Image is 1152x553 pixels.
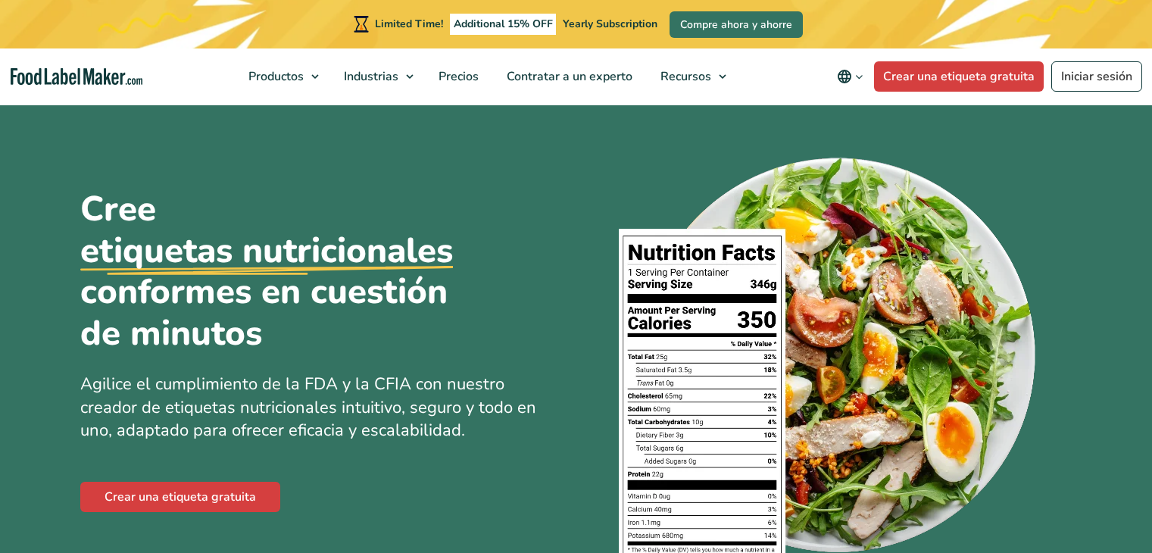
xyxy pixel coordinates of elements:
span: Industrias [339,68,400,85]
span: Agilice el cumplimiento de la FDA y la CFIA con nuestro creador de etiquetas nutricionales intuit... [80,373,536,442]
u: etiquetas nutricionales [80,230,453,272]
a: Crear una etiqueta gratuita [80,482,280,512]
a: Precios [425,48,489,105]
a: Food Label Maker homepage [11,68,142,86]
span: Contratar a un experto [502,68,634,85]
span: Additional 15% OFF [450,14,557,35]
a: Industrias [330,48,421,105]
a: Productos [235,48,326,105]
a: Iniciar sesión [1051,61,1142,92]
span: Productos [244,68,305,85]
button: Change language [826,61,874,92]
a: Crear una etiqueta gratuita [874,61,1044,92]
span: Recursos [656,68,713,85]
span: Limited Time! [375,17,443,31]
a: Contratar a un experto [493,48,643,105]
span: Precios [434,68,480,85]
span: Yearly Subscription [563,17,657,31]
a: Recursos [647,48,734,105]
a: Compre ahora y ahorre [670,11,803,38]
h1: Cree conformes en cuestión de minutos [80,189,489,355]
